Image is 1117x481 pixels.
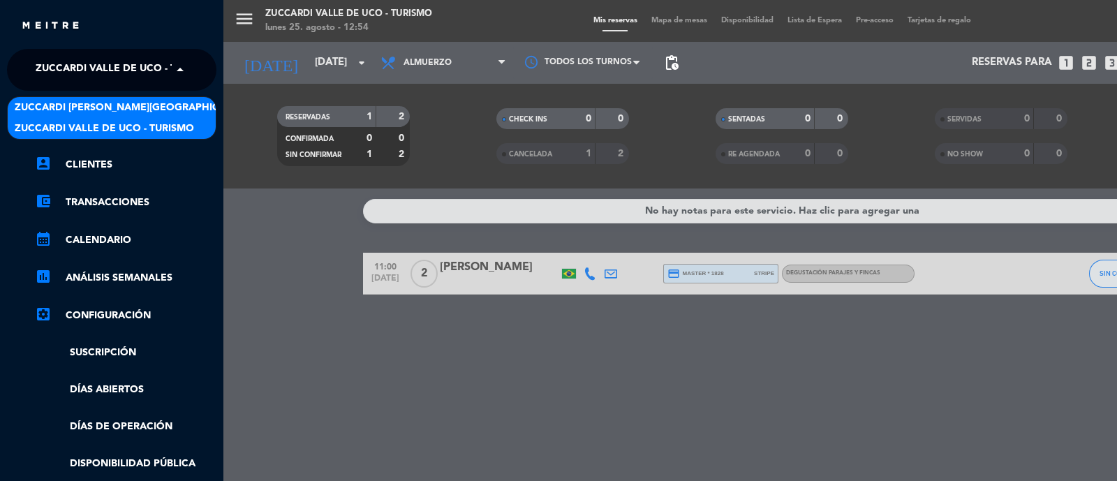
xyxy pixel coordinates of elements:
a: Disponibilidad pública [35,456,216,472]
img: MEITRE [21,21,80,31]
a: Días abiertos [35,382,216,398]
a: Días de Operación [35,419,216,435]
span: Zuccardi Valle de Uco - Turismo [36,55,215,84]
a: assessmentANÁLISIS SEMANALES [35,269,216,286]
a: account_boxClientes [35,156,216,173]
a: Suscripción [35,345,216,361]
a: account_balance_walletTransacciones [35,194,216,211]
span: Zuccardi Valle de Uco - Turismo [15,121,194,137]
i: calendar_month [35,230,52,247]
i: account_balance_wallet [35,193,52,209]
a: Configuración [35,307,216,324]
span: pending_actions [663,54,680,71]
i: assessment [35,268,52,285]
i: settings_applications [35,306,52,323]
span: Zuccardi [PERSON_NAME][GEOGRAPHIC_DATA] - Restaurant [GEOGRAPHIC_DATA] [15,100,431,116]
i: account_box [35,155,52,172]
a: calendar_monthCalendario [35,232,216,249]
